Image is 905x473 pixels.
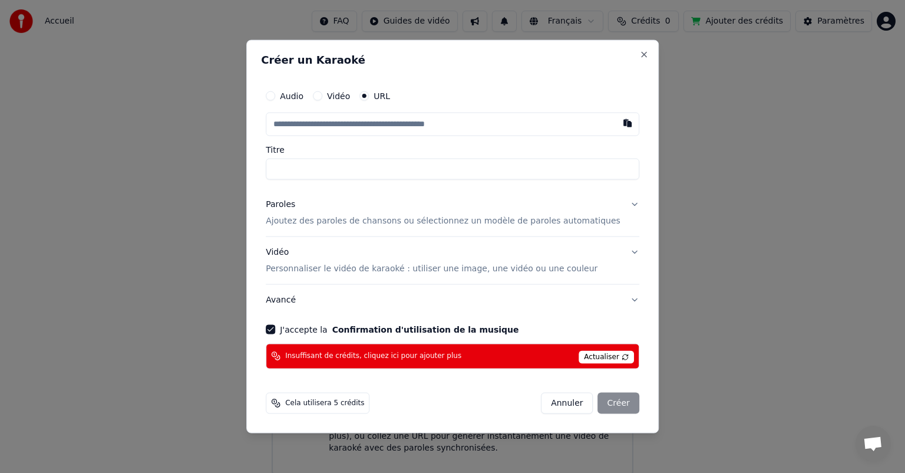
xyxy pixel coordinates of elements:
[266,263,597,275] p: Personnaliser le vidéo de karaoké : utiliser une image, une vidéo ou une couleur
[374,92,390,100] label: URL
[327,92,350,100] label: Vidéo
[280,92,303,100] label: Audio
[266,189,639,236] button: ParolesAjoutez des paroles de chansons ou sélectionnez un modèle de paroles automatiques
[541,392,593,413] button: Annuler
[332,325,519,333] button: J'accepte la
[280,325,518,333] label: J'accepte la
[285,352,461,361] span: Insuffisant de crédits, cliquez ici pour ajouter plus
[266,215,620,227] p: Ajoutez des paroles de chansons ou sélectionnez un modèle de paroles automatiques
[579,350,634,363] span: Actualiser
[266,146,639,154] label: Titre
[266,237,639,284] button: VidéoPersonnaliser le vidéo de karaoké : utiliser une image, une vidéo ou une couleur
[285,398,364,408] span: Cela utilisera 5 crédits
[266,284,639,315] button: Avancé
[266,199,295,211] div: Paroles
[261,55,644,65] h2: Créer un Karaoké
[266,247,597,275] div: Vidéo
